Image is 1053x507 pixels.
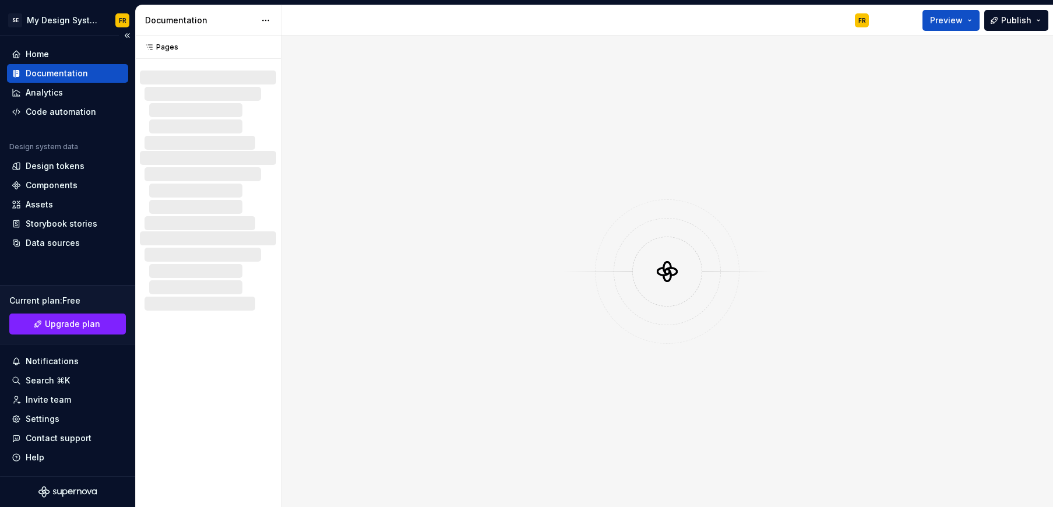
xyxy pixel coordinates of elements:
button: Upgrade plan [9,314,126,335]
a: Settings [7,410,128,428]
span: Publish [1001,15,1031,26]
div: Data sources [26,237,80,249]
div: My Design System [27,15,101,26]
div: Design system data [9,142,78,152]
div: SE [8,13,22,27]
div: Current plan : Free [9,295,126,307]
a: Home [7,45,128,64]
a: Data sources [7,234,128,252]
svg: Supernova Logo [38,486,97,498]
span: Preview [930,15,963,26]
a: Documentation [7,64,128,83]
a: Storybook stories [7,214,128,233]
a: Components [7,176,128,195]
div: Invite team [26,394,71,406]
div: Pages [140,43,178,52]
div: FR [858,16,866,25]
button: Publish [984,10,1048,31]
div: Documentation [145,15,255,26]
button: Collapse sidebar [119,27,135,44]
button: Help [7,448,128,467]
div: Components [26,179,78,191]
button: Notifications [7,352,128,371]
div: Home [26,48,49,60]
div: Documentation [26,68,88,79]
a: Analytics [7,83,128,102]
button: Contact support [7,429,128,448]
div: Help [26,452,44,463]
a: Assets [7,195,128,214]
a: Invite team [7,390,128,409]
button: Search ⌘K [7,371,128,390]
div: Search ⌘K [26,375,70,386]
div: Notifications [26,355,79,367]
div: Code automation [26,106,96,118]
div: Settings [26,413,59,425]
a: Design tokens [7,157,128,175]
a: Code automation [7,103,128,121]
div: FR [119,16,126,25]
span: Upgrade plan [45,318,100,330]
button: Preview [922,10,980,31]
div: Storybook stories [26,218,97,230]
div: Design tokens [26,160,84,172]
button: SEMy Design SystemFR [2,8,133,33]
div: Contact support [26,432,91,444]
div: Assets [26,199,53,210]
div: Analytics [26,87,63,98]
